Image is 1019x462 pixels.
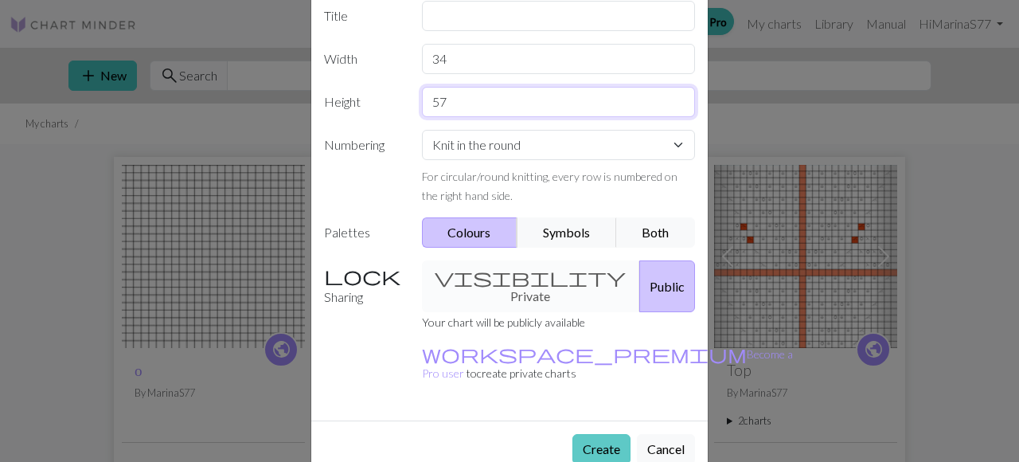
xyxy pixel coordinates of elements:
[314,217,412,248] label: Palettes
[422,217,518,248] button: Colours
[314,260,412,312] label: Sharing
[616,217,696,248] button: Both
[314,130,412,205] label: Numbering
[314,1,412,31] label: Title
[639,260,695,312] button: Public
[422,315,585,329] small: Your chart will be publicly available
[314,44,412,74] label: Width
[422,347,793,380] a: Become a Pro user
[422,343,747,365] span: workspace_premium
[422,347,793,380] small: to create private charts
[422,170,677,202] small: For circular/round knitting, every row is numbered on the right hand side.
[314,87,412,117] label: Height
[517,217,617,248] button: Symbols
